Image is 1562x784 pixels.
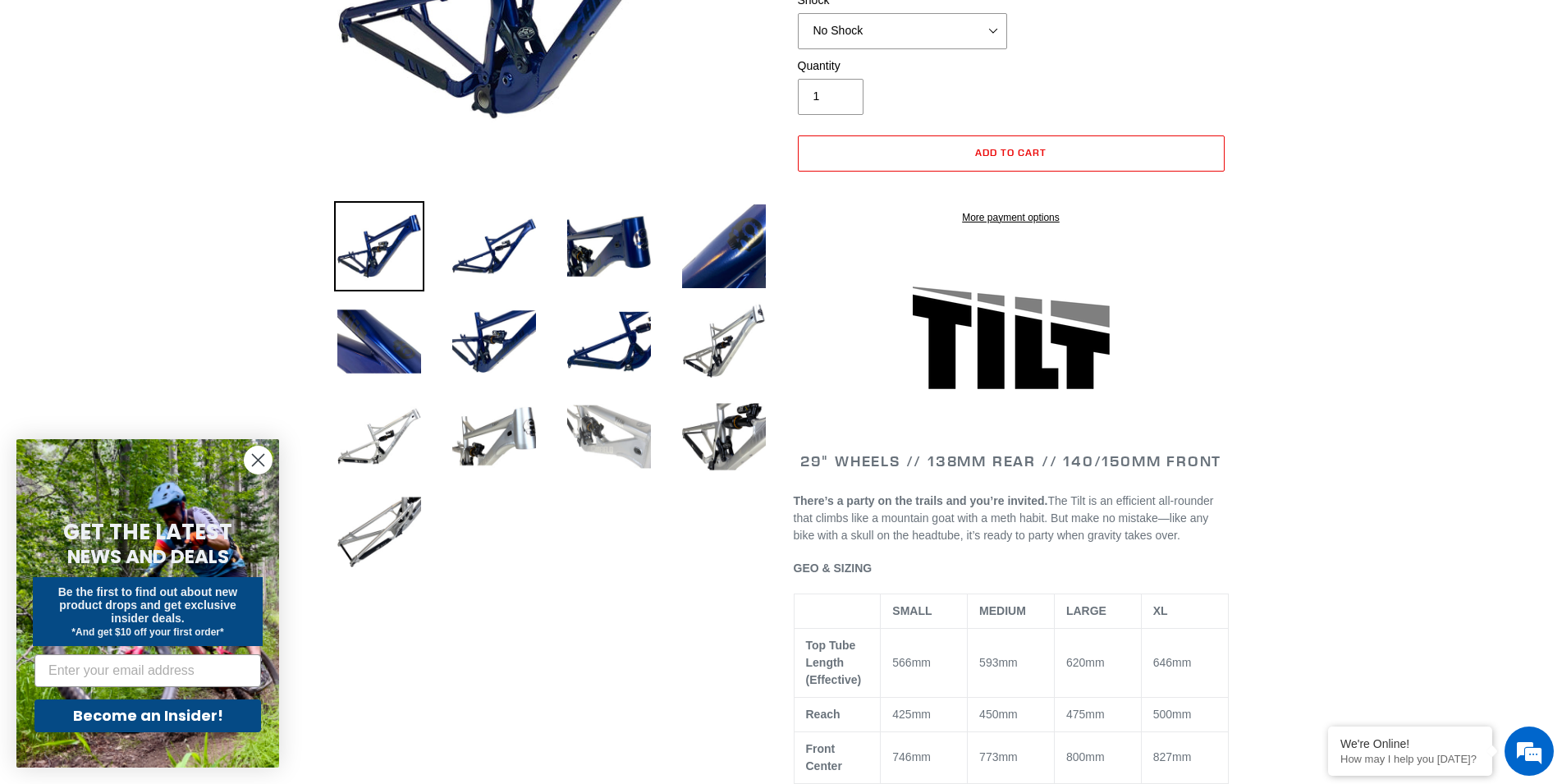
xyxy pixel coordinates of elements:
img: d_696896380_company_1647369064580_696896380 [53,82,94,123]
span: Reach [806,708,841,721]
img: Load image into Gallery viewer, TILT - Frameset [679,201,769,291]
span: We're online! [95,207,227,373]
img: Load image into Gallery viewer, TILT - Frameset [334,296,424,387]
span: Be the first to find out about new product drops and get exclusive insider deals. [58,585,238,625]
button: Become an Insider! [34,699,261,732]
img: Load image into Gallery viewer, TILT - Frameset [334,487,424,577]
span: The Tilt is an efficient all-rounder that climbs like a mountain goat with a meth habit. But make... [794,494,1214,542]
span: LARGE [1066,604,1106,617]
img: Load image into Gallery viewer, TILT - Frameset [334,392,424,482]
span: Front Center [806,742,842,773]
td: 500mm [1141,697,1228,731]
img: Load image into Gallery viewer, TILT - Frameset [564,392,654,482]
input: Enter your email address [34,654,261,687]
span: MEDIUM [979,604,1026,617]
span: Top Tube Length (Effective) [806,639,862,686]
td: 827mm [1141,731,1228,783]
td: 773mm [968,731,1055,783]
td: 620mm [1054,628,1141,697]
p: How may I help you today? [1340,753,1480,765]
td: 450mm [968,697,1055,731]
span: 29" WHEELS // 138mm REAR // 140/150mm FRONT [800,452,1221,470]
span: NEWS AND DEALS [67,543,229,570]
img: Load image into Gallery viewer, TILT - Frameset [449,296,539,387]
span: *And get $10 off your first order* [71,626,223,638]
b: There’s a party on the trails and you’re invited. [794,494,1048,507]
span: SMALL [892,604,932,617]
td: 475mm [1054,697,1141,731]
div: We're Online! [1340,737,1480,750]
td: 646mm [1141,628,1228,697]
td: 593mm [968,628,1055,697]
img: Load image into Gallery viewer, TILT - Frameset [449,392,539,482]
td: 746mm [881,731,968,783]
td: 800mm [1054,731,1141,783]
textarea: Type your message and hit 'Enter' [8,448,313,506]
a: More payment options [798,210,1225,225]
img: Load image into Gallery viewer, TILT - Frameset [334,201,424,291]
label: Quantity [798,57,1007,75]
img: Load image into Gallery viewer, TILT - Frameset [564,296,654,387]
span: Add to cart [975,146,1047,158]
button: Close dialog [244,446,273,475]
button: Add to cart [798,135,1225,172]
div: Chat with us now [110,92,300,113]
td: 566mm [881,628,968,697]
div: Minimize live chat window [269,8,309,48]
td: 425mm [881,697,968,731]
img: Load image into Gallery viewer, TILT - Frameset [564,201,654,291]
span: XL [1153,604,1168,617]
img: Load image into Gallery viewer, TILT - Frameset [679,296,769,387]
div: Navigation go back [18,90,43,115]
img: Load image into Gallery viewer, TILT - Frameset [679,392,769,482]
span: GEO & SIZING [794,562,873,575]
span: GET THE LATEST [63,517,232,547]
img: Load image into Gallery viewer, TILT - Frameset [449,201,539,291]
